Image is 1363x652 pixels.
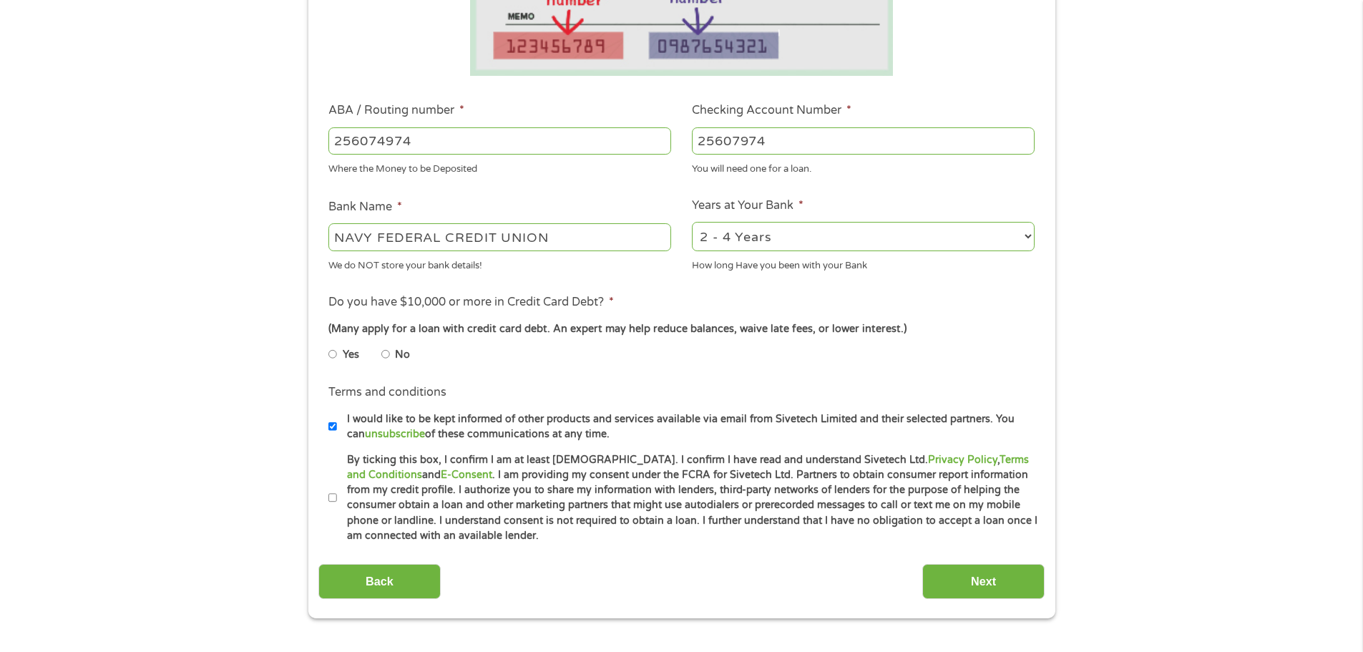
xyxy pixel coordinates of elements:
label: No [395,347,410,363]
div: Where the Money to be Deposited [328,157,671,177]
input: Back [318,564,441,599]
label: I would like to be kept informed of other products and services available via email from Sivetech... [337,412,1039,442]
input: Next [922,564,1045,599]
input: 263177916 [328,127,671,155]
label: Terms and conditions [328,385,446,400]
a: E-Consent [441,469,492,481]
input: 345634636 [692,127,1035,155]
label: Checking Account Number [692,103,851,118]
label: Yes [343,347,359,363]
label: By ticking this box, I confirm I am at least [DEMOGRAPHIC_DATA]. I confirm I have read and unders... [337,452,1039,544]
label: ABA / Routing number [328,103,464,118]
div: We do NOT store your bank details! [328,253,671,273]
a: Privacy Policy [928,454,997,466]
a: unsubscribe [365,428,425,440]
div: How long Have you been with your Bank [692,253,1035,273]
label: Bank Name [328,200,402,215]
label: Do you have $10,000 or more in Credit Card Debt? [328,295,614,310]
div: (Many apply for a loan with credit card debt. An expert may help reduce balances, waive late fees... [328,321,1034,337]
div: You will need one for a loan. [692,157,1035,177]
label: Years at Your Bank [692,198,803,213]
a: Terms and Conditions [347,454,1029,481]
